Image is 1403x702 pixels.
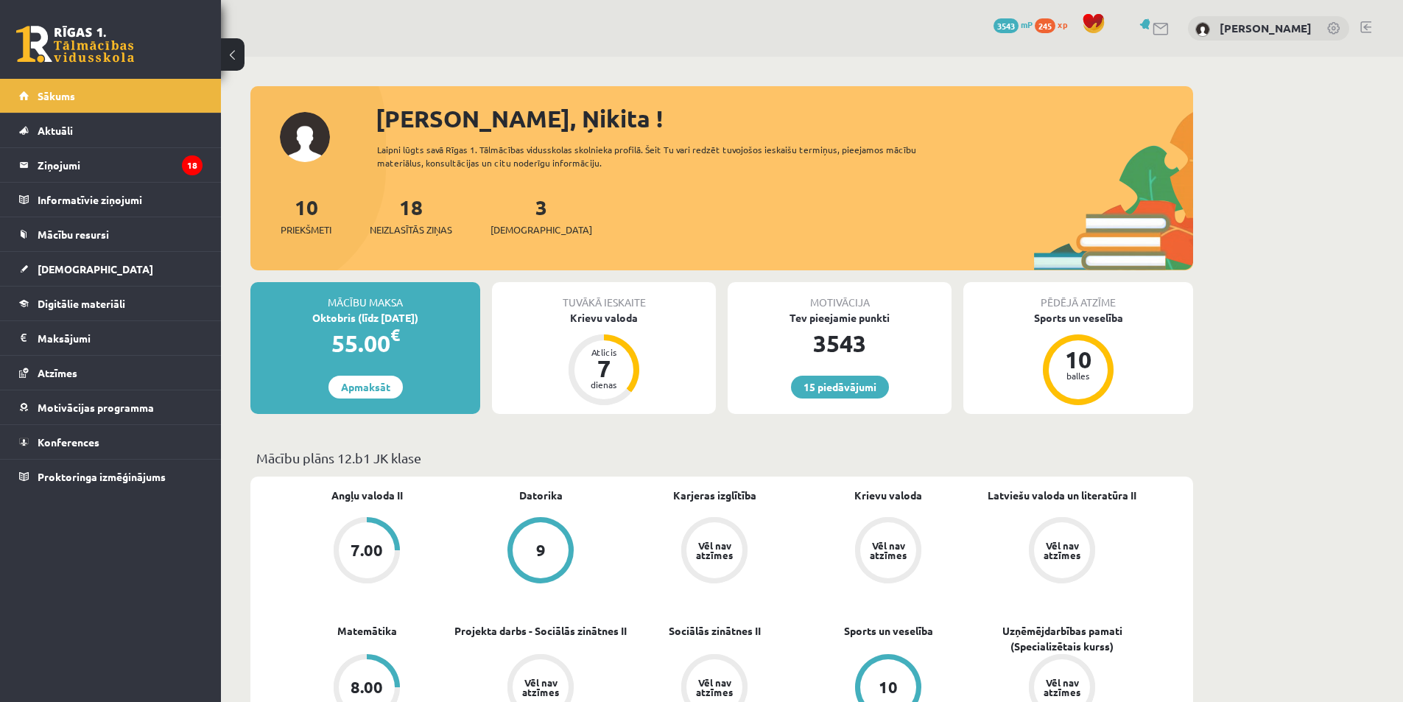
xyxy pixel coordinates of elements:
[370,222,452,237] span: Neizlasītās ziņas
[975,517,1149,586] a: Vēl nav atzīmes
[694,541,735,560] div: Vēl nav atzīmes
[38,228,109,241] span: Mācību resursi
[38,262,153,275] span: [DEMOGRAPHIC_DATA]
[38,321,203,355] legend: Maksājumi
[351,542,383,558] div: 7.00
[281,222,331,237] span: Priekšmeti
[728,310,952,326] div: Tev pieejamie punkti
[791,376,889,399] a: 15 piedāvājumi
[38,183,203,217] legend: Informatīvie ziņojumi
[1035,18,1075,30] a: 245 xp
[370,194,452,237] a: 18Neizlasītās ziņas
[1195,22,1210,37] img: Ņikita Goļikovs
[19,183,203,217] a: Informatīvie ziņojumi
[963,282,1193,310] div: Pēdējā atzīme
[490,222,592,237] span: [DEMOGRAPHIC_DATA]
[1056,371,1100,380] div: balles
[994,18,1019,33] span: 3543
[38,435,99,449] span: Konferences
[963,310,1193,326] div: Sports un veselība
[19,252,203,286] a: [DEMOGRAPHIC_DATA]
[281,194,331,237] a: 10Priekšmeti
[490,194,592,237] a: 3[DEMOGRAPHIC_DATA]
[1220,21,1312,35] a: [PERSON_NAME]
[337,623,397,639] a: Matemātika
[669,623,761,639] a: Sociālās zinātnes II
[351,679,383,695] div: 8.00
[250,282,480,310] div: Mācību maksa
[627,517,801,586] a: Vēl nav atzīmes
[38,470,166,483] span: Proktoringa izmēģinājums
[844,623,933,639] a: Sports un veselība
[19,460,203,494] a: Proktoringa izmēģinājums
[377,143,943,169] div: Laipni lūgts savā Rīgas 1. Tālmācības vidusskolas skolnieka profilā. Šeit Tu vari redzēt tuvojošo...
[879,679,898,695] div: 10
[250,326,480,361] div: 55.00
[38,89,75,102] span: Sākums
[1041,678,1083,697] div: Vēl nav atzīmes
[454,517,627,586] a: 9
[492,310,716,326] div: Krievu valoda
[1041,541,1083,560] div: Vēl nav atzīmes
[975,623,1149,654] a: Uzņēmējdarbības pamati (Specializētais kurss)
[250,310,480,326] div: Oktobris (līdz [DATE])
[19,390,203,424] a: Motivācijas programma
[1021,18,1033,30] span: mP
[801,517,975,586] a: Vēl nav atzīmes
[376,101,1193,136] div: [PERSON_NAME], Ņikita !
[256,448,1187,468] p: Mācību plāns 12.b1 JK klase
[1035,18,1055,33] span: 245
[582,380,626,389] div: dienas
[19,287,203,320] a: Digitālie materiāli
[988,488,1136,503] a: Latviešu valoda un literatūra II
[38,297,125,310] span: Digitālie materiāli
[519,488,563,503] a: Datorika
[1058,18,1067,30] span: xp
[994,18,1033,30] a: 3543 mP
[182,155,203,175] i: 18
[390,324,400,345] span: €
[1056,348,1100,371] div: 10
[868,541,909,560] div: Vēl nav atzīmes
[19,113,203,147] a: Aktuāli
[19,79,203,113] a: Sākums
[536,542,546,558] div: 9
[16,26,134,63] a: Rīgas 1. Tālmācības vidusskola
[694,678,735,697] div: Vēl nav atzīmes
[280,517,454,586] a: 7.00
[854,488,922,503] a: Krievu valoda
[728,282,952,310] div: Motivācija
[492,310,716,407] a: Krievu valoda Atlicis 7 dienas
[454,623,627,639] a: Projekta darbs - Sociālās zinātnes II
[582,357,626,380] div: 7
[19,321,203,355] a: Maksājumi
[19,425,203,459] a: Konferences
[963,310,1193,407] a: Sports un veselība 10 balles
[673,488,756,503] a: Karjeras izglītība
[38,124,73,137] span: Aktuāli
[19,217,203,251] a: Mācību resursi
[492,282,716,310] div: Tuvākā ieskaite
[19,148,203,182] a: Ziņojumi18
[728,326,952,361] div: 3543
[520,678,561,697] div: Vēl nav atzīmes
[582,348,626,357] div: Atlicis
[38,401,154,414] span: Motivācijas programma
[328,376,403,399] a: Apmaksāt
[331,488,403,503] a: Angļu valoda II
[38,366,77,379] span: Atzīmes
[38,148,203,182] legend: Ziņojumi
[19,356,203,390] a: Atzīmes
